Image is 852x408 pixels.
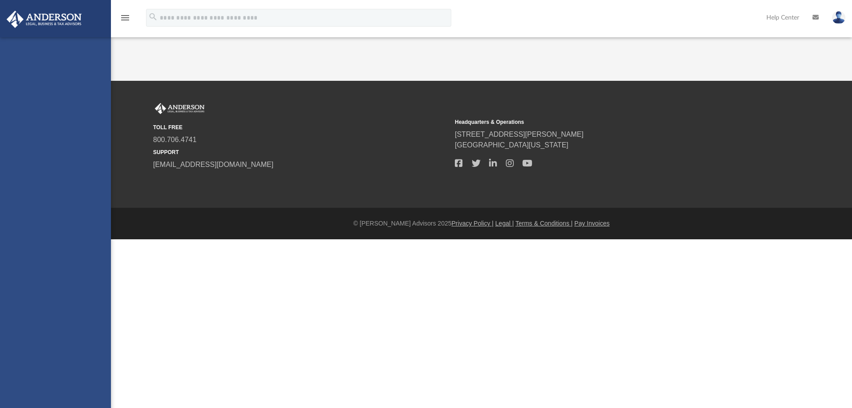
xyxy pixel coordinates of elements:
a: menu [120,17,130,23]
a: [EMAIL_ADDRESS][DOMAIN_NAME] [153,161,273,168]
a: Privacy Policy | [452,220,494,227]
i: menu [120,12,130,23]
a: Legal | [495,220,514,227]
img: Anderson Advisors Platinum Portal [4,11,84,28]
i: search [148,12,158,22]
a: 800.706.4741 [153,136,197,143]
small: Headquarters & Operations [455,118,750,126]
small: SUPPORT [153,148,449,156]
a: Pay Invoices [574,220,609,227]
div: © [PERSON_NAME] Advisors 2025 [111,219,852,228]
a: [GEOGRAPHIC_DATA][US_STATE] [455,141,568,149]
small: TOLL FREE [153,123,449,131]
img: User Pic [832,11,845,24]
a: Terms & Conditions | [516,220,573,227]
img: Anderson Advisors Platinum Portal [153,103,206,115]
a: [STREET_ADDRESS][PERSON_NAME] [455,131,584,138]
